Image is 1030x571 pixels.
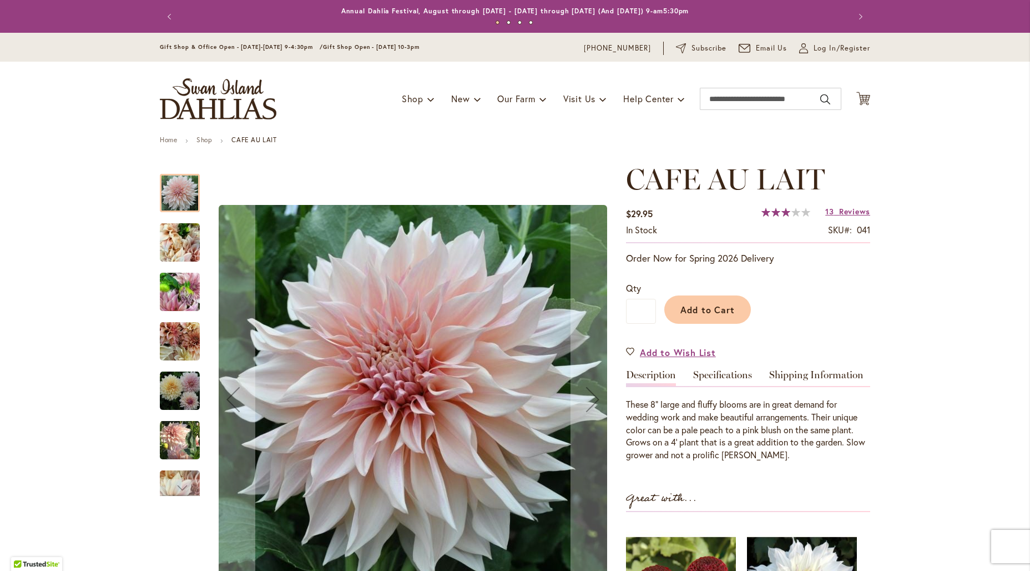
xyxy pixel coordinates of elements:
[848,6,870,28] button: Next
[160,212,211,262] div: Café Au Lait
[626,208,653,219] span: $29.95
[160,6,182,28] button: Previous
[160,43,323,51] span: Gift Shop & Office Open - [DATE]-[DATE] 9-4:30pm /
[160,360,211,410] div: Café Au Lait
[8,532,39,563] iframe: Launch Accessibility Center
[857,224,870,237] div: 041
[814,43,870,54] span: Log In/Register
[664,295,751,324] button: Add to Cart
[496,21,499,24] button: 1 of 4
[160,371,200,411] img: Café Au Lait
[160,266,200,319] img: Café Au Lait
[160,78,276,119] a: store logo
[676,43,726,54] a: Subscribe
[626,398,870,462] div: These 8" large and fluffy blooms are in great demand for wedding work and make beautiful arrangem...
[160,459,211,509] div: Café Au Lait
[691,43,726,54] span: Subscribe
[626,489,697,508] strong: Great with...
[518,21,522,24] button: 3 of 4
[623,93,674,104] span: Help Center
[507,21,511,24] button: 2 of 4
[626,162,825,197] span: CAFE AU LAIT
[160,419,200,460] img: Café Au Lait
[160,410,211,459] div: Café Au Lait
[341,7,689,15] a: Annual Dahlia Festival, August through [DATE] - [DATE] through [DATE] (And [DATE]) 9-am5:30pm
[626,224,657,236] span: In stock
[769,370,864,386] a: Shipping Information
[739,43,787,54] a: Email Us
[160,136,177,144] a: Home
[626,370,870,462] div: Detailed Product Info
[756,43,787,54] span: Email Us
[497,93,535,104] span: Our Farm
[626,370,676,386] a: Description
[160,479,200,496] div: Next
[828,224,852,236] strong: SKU
[451,93,469,104] span: New
[626,282,641,294] span: Qty
[839,206,870,217] span: Reviews
[584,43,651,54] a: [PHONE_NUMBER]
[626,346,716,359] a: Add to Wish List
[761,208,810,217] div: 60%
[825,206,834,217] span: 13
[160,262,211,311] div: Café Au Lait
[160,163,211,212] div: Café Au Lait
[160,311,211,360] div: Café Au Lait
[626,224,657,237] div: Availability
[529,21,533,24] button: 4 of 4
[640,346,716,359] span: Add to Wish List
[680,304,735,315] span: Add to Cart
[626,252,870,265] p: Order Now for Spring 2026 Delivery
[160,322,200,362] img: Café Au Lait
[402,93,423,104] span: Shop
[799,43,870,54] a: Log In/Register
[825,206,870,217] a: 13 Reviews
[563,93,595,104] span: Visit Us
[231,136,276,144] strong: CAFE AU LAIT
[196,136,212,144] a: Shop
[693,370,752,386] a: Specifications
[160,216,200,269] img: Café Au Lait
[323,43,420,51] span: Gift Shop Open - [DATE] 10-3pm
